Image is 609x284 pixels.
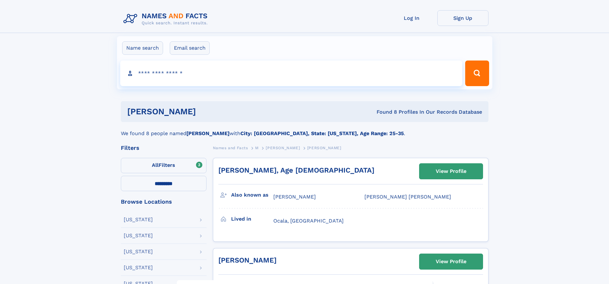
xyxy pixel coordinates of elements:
[124,249,153,254] div: [US_STATE]
[419,164,483,179] a: View Profile
[437,10,488,26] a: Sign Up
[186,130,230,136] b: [PERSON_NAME]
[120,61,463,86] input: search input
[240,130,404,136] b: City: [GEOGRAPHIC_DATA], State: [US_STATE], Age Range: 25-35
[436,164,466,179] div: View Profile
[286,109,482,116] div: Found 8 Profiles In Our Records Database
[213,144,248,152] a: Names and Facts
[218,166,374,174] a: [PERSON_NAME], Age [DEMOGRAPHIC_DATA]
[364,194,451,200] span: [PERSON_NAME] [PERSON_NAME]
[124,265,153,270] div: [US_STATE]
[231,190,273,200] h3: Also known as
[121,158,207,173] label: Filters
[255,146,259,150] span: M
[307,146,341,150] span: [PERSON_NAME]
[273,218,344,224] span: Ocala, [GEOGRAPHIC_DATA]
[255,144,259,152] a: M
[124,217,153,222] div: [US_STATE]
[465,61,489,86] button: Search Button
[273,194,316,200] span: [PERSON_NAME]
[170,41,210,55] label: Email search
[127,108,286,116] h1: [PERSON_NAME]
[124,233,153,238] div: [US_STATE]
[231,214,273,224] h3: Lived in
[152,162,159,168] span: All
[266,146,300,150] span: [PERSON_NAME]
[436,254,466,269] div: View Profile
[121,122,488,137] div: We found 8 people named with .
[266,144,300,152] a: [PERSON_NAME]
[122,41,163,55] label: Name search
[121,10,213,28] img: Logo Names and Facts
[419,254,483,269] a: View Profile
[121,145,207,151] div: Filters
[121,199,207,205] div: Browse Locations
[386,10,437,26] a: Log In
[218,256,277,264] a: [PERSON_NAME]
